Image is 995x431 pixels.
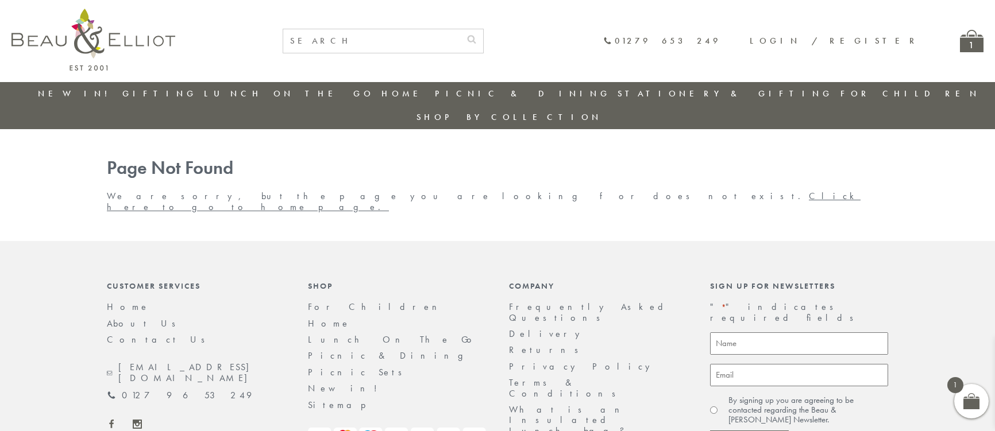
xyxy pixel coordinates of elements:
[509,328,586,340] a: Delivery
[308,281,486,290] div: Shop
[618,88,833,99] a: Stationery & Gifting
[107,301,149,313] a: Home
[728,395,888,425] label: By signing up you are agreeing to be contacted regarding the Beau & [PERSON_NAME] Newsletter.
[308,399,381,411] a: Sitemap
[710,364,888,386] input: Email
[308,366,410,378] a: Picnic Sets
[38,88,115,99] a: New in!
[416,111,602,123] a: Shop by collection
[308,333,479,345] a: Lunch On The Go
[308,301,446,313] a: For Children
[107,190,861,212] a: Click here to go to home page.
[204,88,374,99] a: Lunch On The Go
[308,350,475,362] a: Picnic & Dining
[710,281,888,290] div: Sign up for newsletters
[95,158,900,212] div: We are sorry, but the page you are looking for does not exist.
[435,88,611,99] a: Picnic & Dining
[603,36,721,46] a: 01279 653 249
[107,362,285,383] a: [EMAIL_ADDRESS][DOMAIN_NAME]
[960,30,984,52] a: 1
[840,88,980,99] a: For Children
[509,360,656,372] a: Privacy Policy
[710,332,888,355] input: Name
[11,9,175,71] img: logo
[308,317,350,329] a: Home
[308,382,385,394] a: New in!
[107,317,183,329] a: About Us
[283,29,460,53] input: SEARCH
[509,344,586,356] a: Returns
[107,158,888,179] h1: Page Not Found
[710,302,888,323] p: " " indicates required fields
[122,88,197,99] a: Gifting
[509,301,670,323] a: Frequently Asked Questions
[947,377,963,393] span: 1
[381,88,427,99] a: Home
[107,390,252,401] a: 01279 653 249
[107,333,213,345] a: Contact Us
[750,35,920,46] a: Login / Register
[509,281,687,290] div: Company
[107,281,285,290] div: Customer Services
[509,376,623,399] a: Terms & Conditions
